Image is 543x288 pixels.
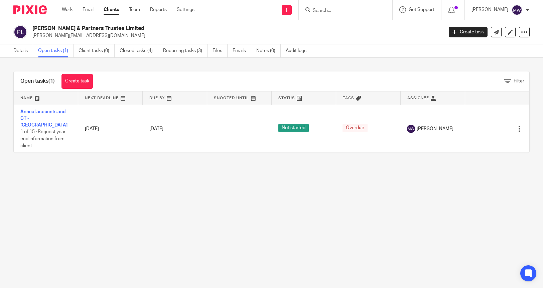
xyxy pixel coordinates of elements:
a: Create task [449,27,488,37]
span: 1 of 15 · Request year end information from client [20,130,65,148]
a: Emails [233,44,251,57]
p: [PERSON_NAME] [471,6,508,13]
img: Pixie [13,5,47,14]
a: Reports [150,6,167,13]
p: [PERSON_NAME][EMAIL_ADDRESS][DOMAIN_NAME] [32,32,439,39]
span: (1) [48,78,55,84]
h1: Open tasks [20,78,55,85]
a: Settings [177,6,194,13]
a: Email [83,6,94,13]
a: Open tasks (1) [38,44,74,57]
a: Annual accounts and CT - [GEOGRAPHIC_DATA] [20,109,67,128]
span: [PERSON_NAME] [417,125,453,132]
img: svg%3E [407,125,415,133]
a: Recurring tasks (3) [163,44,208,57]
span: [DATE] [149,126,163,131]
h2: [PERSON_NAME] & Partners Trustee Limited [32,25,358,32]
a: Details [13,44,33,57]
a: Work [62,6,73,13]
a: Audit logs [286,44,311,57]
a: Clients [104,6,119,13]
span: Overdue [343,124,368,132]
input: Search [312,8,372,14]
a: Notes (0) [256,44,281,57]
span: Not started [278,124,309,132]
span: Get Support [409,7,434,12]
span: Status [278,96,295,100]
span: Filter [514,79,524,83]
img: svg%3E [13,25,27,39]
span: Snoozed Until [214,96,249,100]
img: svg%3E [512,5,522,15]
span: Tags [343,96,354,100]
a: Closed tasks (4) [120,44,158,57]
a: Create task [61,74,93,89]
a: Team [129,6,140,13]
a: Files [213,44,228,57]
a: Client tasks (0) [79,44,115,57]
td: [DATE] [78,105,143,153]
